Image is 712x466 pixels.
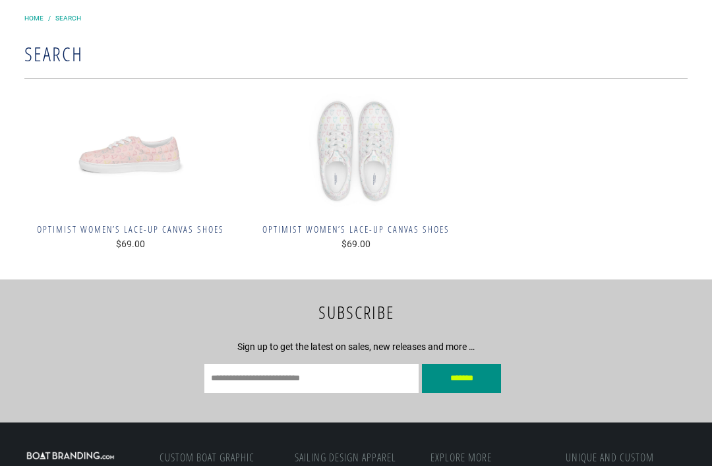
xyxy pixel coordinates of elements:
span: Optimist Women’s lace-up canvas shoes [24,224,237,235]
h1: Search [24,36,688,69]
span: Optimist Women’s lace-up canvas shoes [250,224,462,235]
img: Boatbranding 5 Optimist Women’s lace-up canvas shoes Sailing-Gift Regatta Yacht Sailing-Lifestyle... [24,92,237,211]
a: Optimist Women’s lace-up canvas shoes $69.00 [24,224,237,250]
span: / [48,15,51,22]
span: $69.00 [116,239,145,249]
a: Optimist Women’s lace-up canvas shoes $69.00 [250,224,462,250]
a: Search [55,15,81,22]
h2: Subscribe [154,299,559,326]
a: Home [24,15,44,22]
p: Sign up to get the latest on sales, new releases and more … [154,339,559,354]
span: $69.00 [341,239,371,249]
img: Boatbranding 5 Optimist Women’s lace-up canvas shoes Sailing-Gift Regatta Yacht Sailing-Lifestyle... [250,92,462,211]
